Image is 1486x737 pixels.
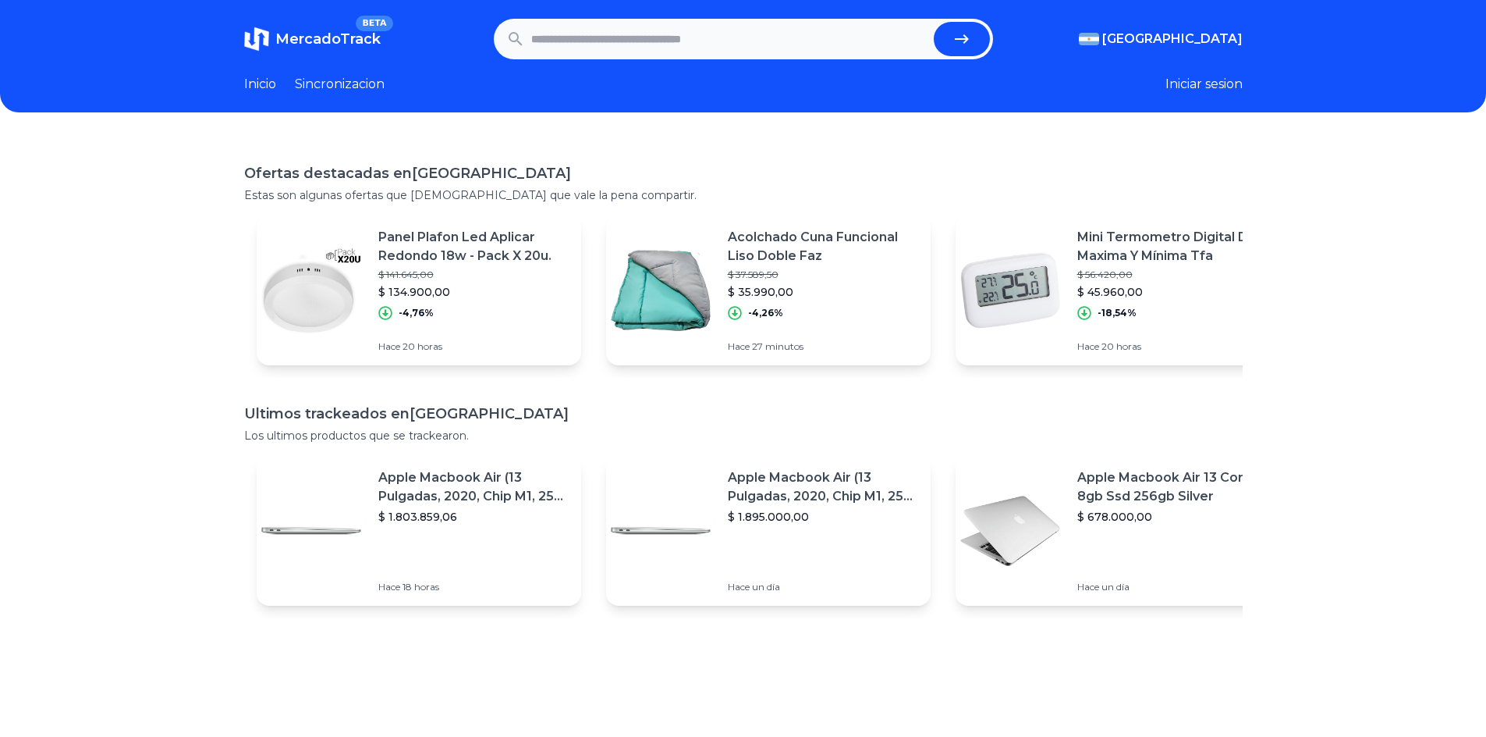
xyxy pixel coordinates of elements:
p: Acolchado Cuna Funcional Liso Doble Faz [728,228,918,265]
img: Featured image [257,476,366,586]
p: $ 35.990,00 [728,284,918,300]
p: Hace un día [728,581,918,593]
p: $ 56.420,00 [1077,269,1268,281]
p: -4,26% [748,307,783,319]
img: Featured image [606,476,715,586]
p: $ 1.803.859,06 [378,509,569,525]
p: Hace 20 horas [378,340,569,353]
p: Apple Macbook Air (13 Pulgadas, 2020, Chip M1, 256 Gb De Ssd, 8 Gb De Ram) - Plata [728,468,918,506]
button: Iniciar sesion [1165,75,1243,94]
p: Apple Macbook Air (13 Pulgadas, 2020, Chip M1, 256 Gb De Ssd, 8 Gb De Ram) - Plata [378,468,569,506]
p: Los ultimos productos que se trackearon. [244,428,1243,443]
p: $ 141.645,00 [378,269,569,281]
button: [GEOGRAPHIC_DATA] [1079,30,1243,48]
a: Featured imageApple Macbook Air (13 Pulgadas, 2020, Chip M1, 256 Gb De Ssd, 8 Gb De Ram) - Plata$... [257,456,581,606]
span: [GEOGRAPHIC_DATA] [1102,30,1243,48]
p: Hace 27 minutos [728,340,918,353]
p: $ 678.000,00 [1077,509,1268,525]
img: Featured image [606,236,715,345]
a: Featured imageApple Macbook Air (13 Pulgadas, 2020, Chip M1, 256 Gb De Ssd, 8 Gb De Ram) - Plata$... [606,456,931,606]
a: MercadoTrackBETA [244,27,381,52]
img: MercadoTrack [244,27,269,52]
img: Featured image [956,236,1065,345]
h1: Ultimos trackeados en [GEOGRAPHIC_DATA] [244,403,1243,425]
a: Inicio [244,75,276,94]
a: Featured imageApple Macbook Air 13 Core I5 8gb Ssd 256gb Silver$ 678.000,00Hace un día [956,456,1280,606]
p: Apple Macbook Air 13 Core I5 8gb Ssd 256gb Silver [1077,468,1268,506]
p: $ 134.900,00 [378,284,569,300]
a: Featured imageMini Termometro Digital De Maxima Y Mínima Tfa$ 56.420,00$ 45.960,00-18,54%Hace 20 ... [956,215,1280,365]
p: $ 45.960,00 [1077,284,1268,300]
a: Featured imagePanel Plafon Led Aplicar Redondo 18w - Pack X 20u.$ 141.645,00$ 134.900,00-4,76%Hac... [257,215,581,365]
p: -18,54% [1098,307,1137,319]
p: Estas son algunas ofertas que [DEMOGRAPHIC_DATA] que vale la pena compartir. [244,187,1243,203]
p: Hace 20 horas [1077,340,1268,353]
h1: Ofertas destacadas en [GEOGRAPHIC_DATA] [244,162,1243,184]
img: Featured image [257,236,366,345]
a: Sincronizacion [295,75,385,94]
p: $ 1.895.000,00 [728,509,918,525]
p: Panel Plafon Led Aplicar Redondo 18w - Pack X 20u. [378,228,569,265]
span: BETA [356,16,392,31]
img: Featured image [956,476,1065,586]
img: Argentina [1079,33,1099,45]
p: Hace 18 horas [378,581,569,593]
p: $ 37.589,50 [728,269,918,281]
a: Featured imageAcolchado Cuna Funcional Liso Doble Faz$ 37.589,50$ 35.990,00-4,26%Hace 27 minutos [606,215,931,365]
p: Mini Termometro Digital De Maxima Y Mínima Tfa [1077,228,1268,265]
span: MercadoTrack [275,30,381,48]
p: -4,76% [399,307,434,319]
p: Hace un día [1077,581,1268,593]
